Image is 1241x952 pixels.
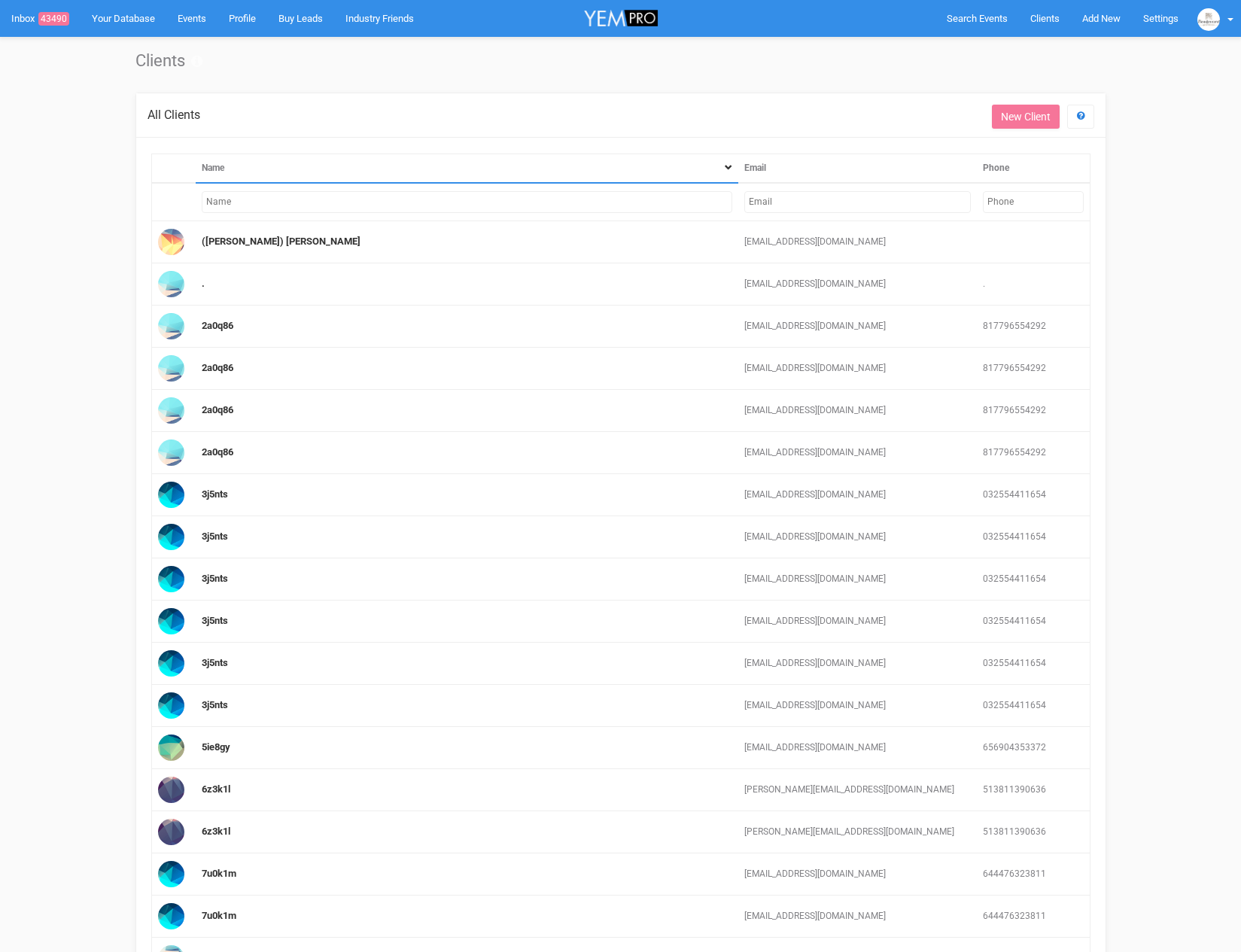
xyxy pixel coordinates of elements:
[977,516,1090,558] td: 032554411654
[738,643,977,685] td: [EMAIL_ADDRESS][DOMAIN_NAME]
[977,896,1090,938] td: 644476323811
[196,154,738,183] th: Name: activate to sort column descending
[202,783,230,795] a: 6z3k1l
[977,727,1090,769] td: 656904353372
[202,362,233,373] a: 2a0q86
[977,601,1090,643] td: 032554411654
[158,608,184,634] img: Profile Image
[738,306,977,348] td: [EMAIL_ADDRESS][DOMAIN_NAME]
[977,685,1090,727] td: 032554411654
[977,853,1090,896] td: 644476323811
[158,777,184,803] img: Profile Image
[738,474,977,516] td: [EMAIL_ADDRESS][DOMAIN_NAME]
[158,313,184,339] img: Profile Image
[744,191,971,213] input: Filter by Email
[977,306,1090,348] td: 817796554292
[158,524,184,550] img: Profile Image
[202,910,236,921] a: 7u0k1m
[738,390,977,432] td: [EMAIL_ADDRESS][DOMAIN_NAME]
[977,154,1090,183] th: Phone: activate to sort column ascending
[738,348,977,390] td: [EMAIL_ADDRESS][DOMAIN_NAME]
[158,735,184,761] img: Profile Image
[135,52,1106,70] h1: Clients
[202,320,233,331] a: 2a0q86
[977,769,1090,811] td: 513811390636
[202,868,236,879] a: 7u0k1m
[977,348,1090,390] td: 817796554292
[158,397,184,424] img: Profile Image
[977,558,1090,601] td: 032554411654
[1030,13,1060,24] span: Clients
[738,221,977,263] td: [EMAIL_ADDRESS][DOMAIN_NAME]
[738,432,977,474] td: [EMAIL_ADDRESS][DOMAIN_NAME]
[738,154,977,183] th: Email: activate to sort column ascending
[738,727,977,769] td: [EMAIL_ADDRESS][DOMAIN_NAME]
[202,236,360,247] a: ([PERSON_NAME]) [PERSON_NAME]
[1082,13,1121,24] span: Add New
[738,601,977,643] td: [EMAIL_ADDRESS][DOMAIN_NAME]
[202,278,205,289] a: .
[738,263,977,306] td: [EMAIL_ADDRESS][DOMAIN_NAME]
[202,699,228,710] a: 3j5nts
[738,853,977,896] td: [EMAIL_ADDRESS][DOMAIN_NAME]
[158,861,184,887] img: Profile Image
[977,432,1090,474] td: 817796554292
[202,826,230,837] a: 6z3k1l
[158,482,184,508] img: Profile Image
[738,811,977,853] td: [PERSON_NAME][EMAIL_ADDRESS][DOMAIN_NAME]
[158,819,184,845] img: Profile Image
[158,229,184,255] img: Profile Image
[977,474,1090,516] td: 032554411654
[983,191,1084,213] input: Filter by Phone
[977,811,1090,853] td: 513811390636
[158,440,184,466] img: Profile Image
[738,896,977,938] td: [EMAIL_ADDRESS][DOMAIN_NAME]
[202,657,228,668] a: 3j5nts
[202,573,228,584] a: 3j5nts
[738,558,977,601] td: [EMAIL_ADDRESS][DOMAIN_NAME]
[202,531,228,542] a: 3j5nts
[947,13,1008,24] span: Search Events
[977,263,1090,306] td: .
[202,191,732,213] input: Filter by Name
[202,615,228,626] a: 3j5nts
[977,643,1090,685] td: 032554411654
[738,685,977,727] td: [EMAIL_ADDRESS][DOMAIN_NAME]
[1197,8,1220,31] img: BGLogo.jpg
[738,769,977,811] td: [PERSON_NAME][EMAIL_ADDRESS][DOMAIN_NAME]
[158,692,184,719] img: Profile Image
[977,390,1090,432] td: 817796554292
[202,446,233,458] a: 2a0q86
[158,650,184,677] img: Profile Image
[738,516,977,558] td: [EMAIL_ADDRESS][DOMAIN_NAME]
[158,355,184,382] img: Profile Image
[202,741,230,753] a: 5ie8gy
[158,566,184,592] img: Profile Image
[202,488,228,500] a: 3j5nts
[38,12,69,26] span: 43490
[158,271,184,297] img: Profile Image
[992,105,1060,129] a: New Client
[202,404,233,415] a: 2a0q86
[148,108,200,122] span: All Clients
[158,903,184,929] img: Profile Image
